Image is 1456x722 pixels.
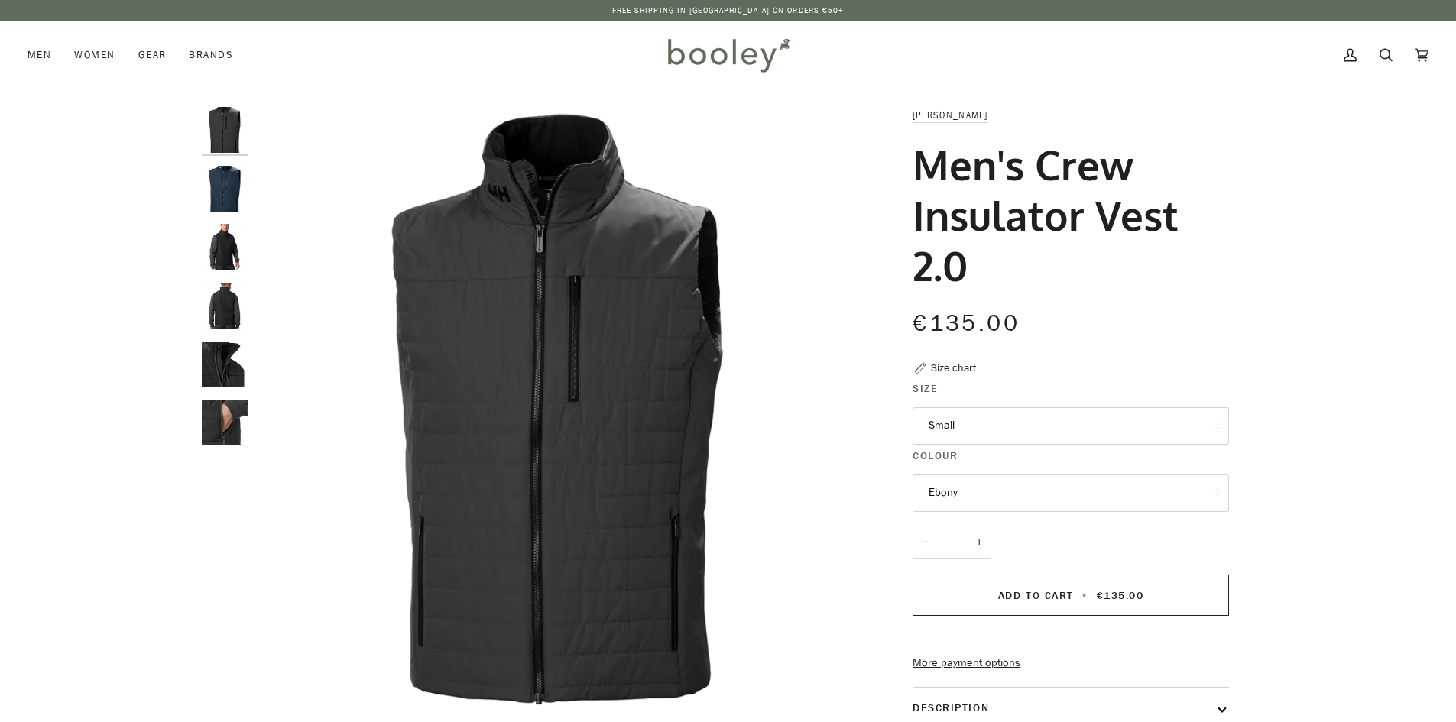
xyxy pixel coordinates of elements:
[74,47,115,63] span: Women
[1078,588,1092,603] span: •
[255,107,860,711] div: Helly Hansen Men's Crew Insulator Vest 2.0 Ebony - Booley Galway
[913,407,1229,445] button: Small
[913,655,1229,672] a: More payment options
[202,342,248,387] img: Helly Hansen Men's Crew Insulator Vest 2.0 Ebony - Booley Galway
[967,526,991,560] button: +
[255,107,860,711] img: Helly Hansen Men&#39;s Crew Insulator Vest 2.0 Ebony - Booley Galway
[177,21,245,89] a: Brands
[998,588,1074,603] span: Add to Cart
[28,21,63,89] a: Men
[63,21,126,89] a: Women
[202,107,248,153] img: Helly Hansen Men's Crew Insulator Vest 2.0 Ebony - Booley Galway
[1097,588,1144,603] span: €135.00
[202,283,248,329] img: Helly Hansen Men's Crew Insulator Vest 2.0 Ebony - Booley Galway
[913,380,938,397] span: Size
[931,360,976,376] div: Size chart
[913,139,1218,290] h1: Men's Crew Insulator Vest 2.0
[913,308,1020,339] span: €135.00
[913,526,937,560] button: −
[661,33,795,77] img: Booley
[612,5,845,17] p: Free Shipping in [GEOGRAPHIC_DATA] on Orders €50+
[127,21,178,89] a: Gear
[913,108,987,121] a: [PERSON_NAME]
[913,474,1229,512] button: Ebony
[189,47,233,63] span: Brands
[202,224,248,270] img: Helly Hansen Men's Crew Insulator Vest 2.0 Ebony - Booley Galway
[28,47,51,63] span: Men
[138,47,167,63] span: Gear
[913,575,1229,616] button: Add to Cart • €135.00
[202,400,248,445] img: Helly Hansen Men's Crew Insulator Vest 2.0 Ebony - Booley Galway
[913,526,991,560] input: Quantity
[913,448,958,464] span: Colour
[202,166,248,212] img: Helly Hansen Men's Crew Insulator Vest 2.0 Navy - Booley Galway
